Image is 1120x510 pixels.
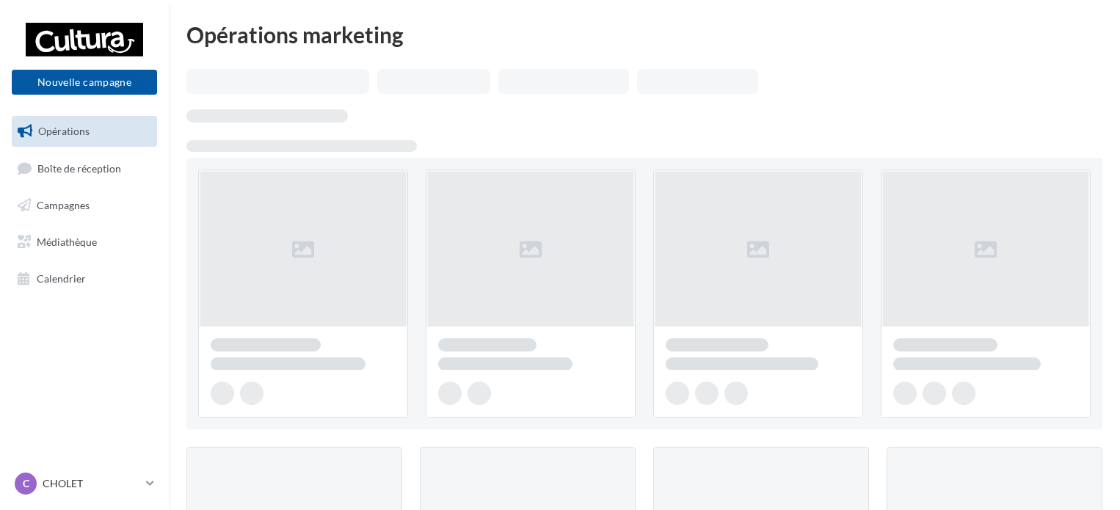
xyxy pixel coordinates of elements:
[37,236,97,248] span: Médiathèque
[9,190,160,221] a: Campagnes
[37,161,121,174] span: Boîte de réception
[9,153,160,184] a: Boîte de réception
[186,23,1102,45] div: Opérations marketing
[9,263,160,294] a: Calendrier
[38,125,90,137] span: Opérations
[23,476,29,491] span: C
[9,227,160,258] a: Médiathèque
[12,70,157,95] button: Nouvelle campagne
[12,470,157,498] a: C CHOLET
[9,116,160,147] a: Opérations
[37,199,90,211] span: Campagnes
[43,476,140,491] p: CHOLET
[37,272,86,284] span: Calendrier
